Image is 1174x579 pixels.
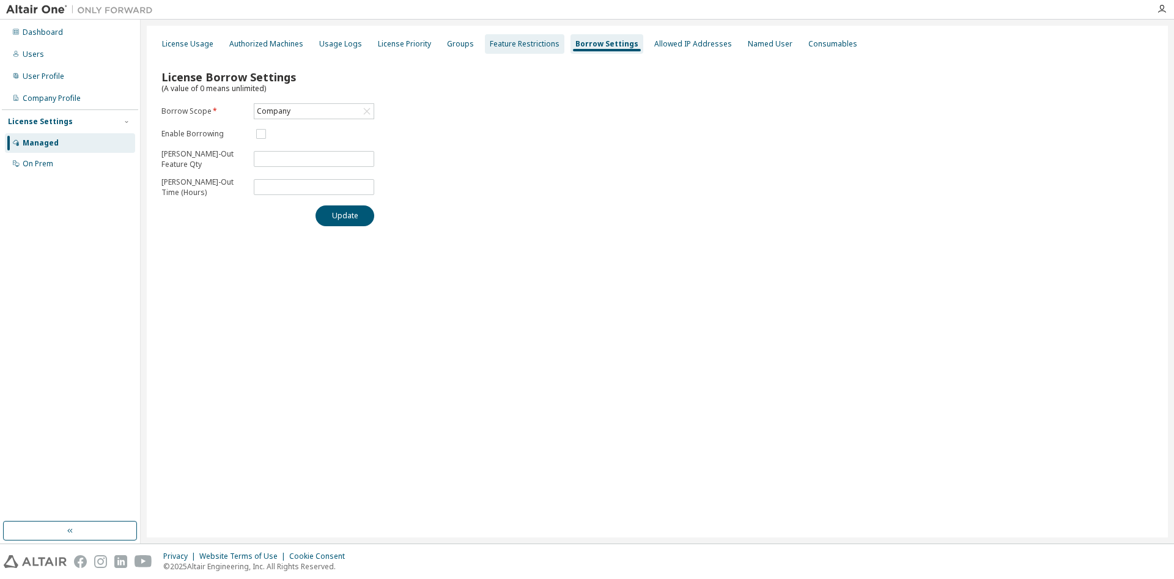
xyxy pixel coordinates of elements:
p: © 2025 Altair Engineering, Inc. All Rights Reserved. [163,561,352,572]
div: Usage Logs [319,39,362,49]
div: Managed [23,138,59,148]
button: Update [316,205,374,226]
div: User Profile [23,72,64,81]
div: Groups [447,39,474,49]
div: Company [254,104,374,119]
div: License Priority [378,39,431,49]
span: (A value of 0 means unlimited) [161,83,266,94]
span: License Borrow Settings [161,70,296,84]
div: Website Terms of Use [199,551,289,561]
div: License Settings [8,117,73,127]
div: Company Profile [23,94,81,103]
div: Allowed IP Addresses [654,39,732,49]
div: Feature Restrictions [490,39,559,49]
div: Company [255,105,292,118]
div: Borrow Settings [575,39,638,49]
p: [PERSON_NAME]-Out Time (Hours) [161,177,246,197]
img: instagram.svg [94,555,107,568]
img: youtube.svg [135,555,152,568]
label: Borrow Scope [161,106,246,116]
div: Users [23,50,44,59]
div: Named User [748,39,792,49]
div: Authorized Machines [229,39,303,49]
div: Consumables [808,39,857,49]
img: facebook.svg [74,555,87,568]
div: Cookie Consent [289,551,352,561]
div: Dashboard [23,28,63,37]
img: linkedin.svg [114,555,127,568]
img: Altair One [6,4,159,16]
div: On Prem [23,159,53,169]
div: License Usage [162,39,213,49]
img: altair_logo.svg [4,555,67,568]
p: [PERSON_NAME]-Out Feature Qty [161,149,246,169]
label: Enable Borrowing [161,129,246,139]
div: Privacy [163,551,199,561]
